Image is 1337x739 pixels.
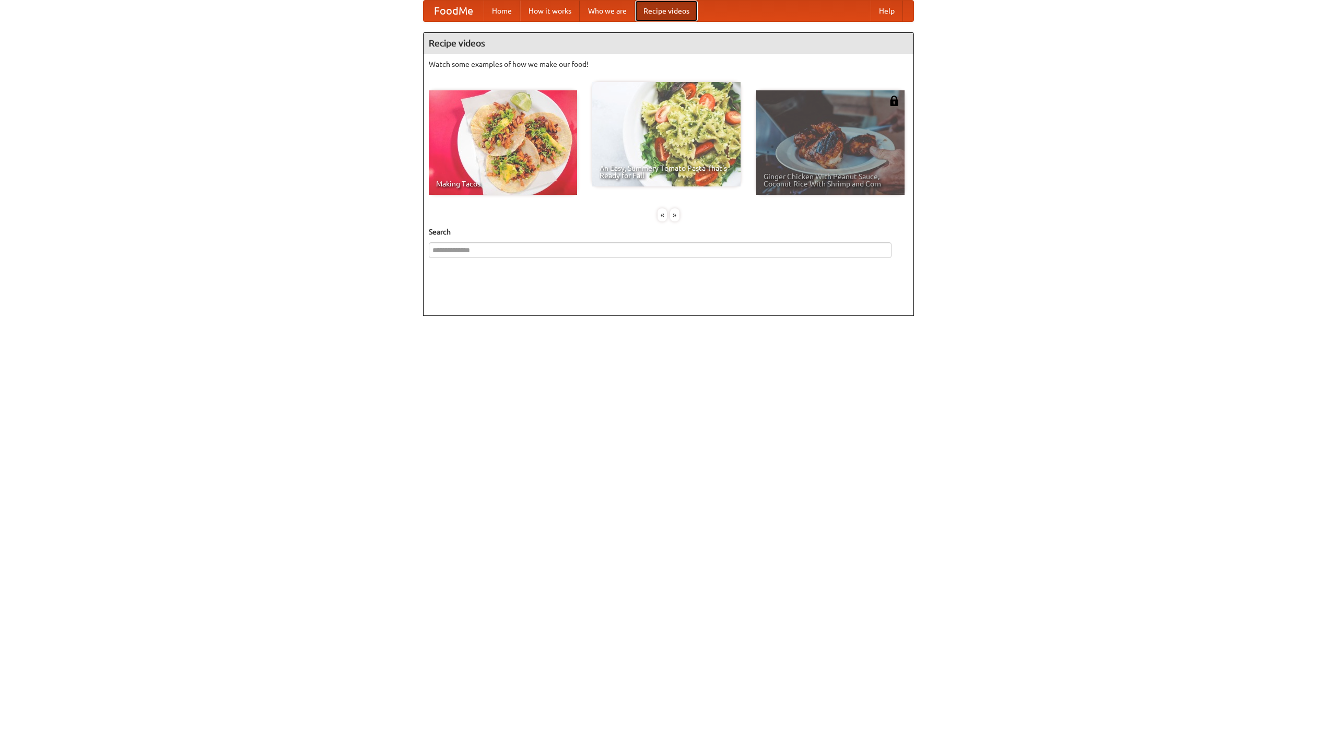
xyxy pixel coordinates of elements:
a: Making Tacos [429,90,577,195]
p: Watch some examples of how we make our food! [429,59,908,69]
a: Help [871,1,903,21]
span: An Easy, Summery Tomato Pasta That's Ready for Fall [600,165,733,179]
div: « [658,208,667,221]
h5: Search [429,227,908,237]
div: » [670,208,679,221]
a: How it works [520,1,580,21]
a: FoodMe [424,1,484,21]
a: An Easy, Summery Tomato Pasta That's Ready for Fall [592,82,741,186]
a: Home [484,1,520,21]
a: Who we are [580,1,635,21]
img: 483408.png [889,96,899,106]
a: Recipe videos [635,1,698,21]
h4: Recipe videos [424,33,913,54]
span: Making Tacos [436,180,570,187]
